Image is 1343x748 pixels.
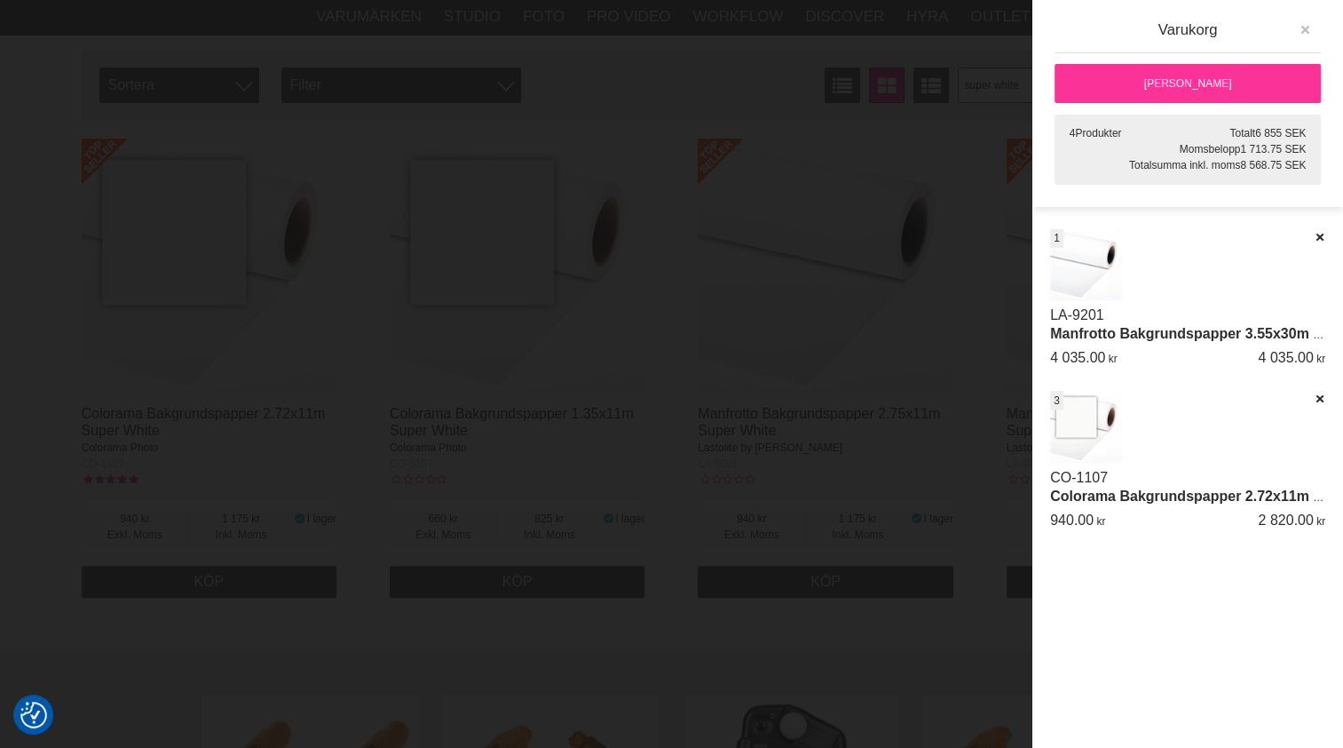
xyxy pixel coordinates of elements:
span: 2 820.00 [1258,513,1313,528]
a: CO-1107 [1050,470,1108,485]
span: 6 855 SEK [1255,127,1306,139]
span: Totalsumma inkl. moms [1129,159,1240,171]
span: 1 713.75 SEK [1240,143,1306,155]
span: Varukorg [1158,21,1218,38]
span: 4 [1070,127,1076,139]
span: 4 035.00 [1258,350,1313,365]
span: 4 035.00 [1050,350,1105,365]
img: Colorama Bakgrundspapper 2.72x11m Super White [1050,391,1122,463]
span: 940.00 [1050,513,1094,528]
span: 8 568.75 SEK [1240,159,1306,171]
a: [PERSON_NAME] [1055,64,1321,103]
img: Revisit consent button [20,702,47,728]
span: Produkter [1075,127,1121,139]
button: Samtyckesinställningar [20,699,47,731]
span: Totalt [1229,127,1255,139]
span: 3 [1054,393,1060,409]
a: LA-9201 [1050,307,1104,322]
img: Manfrotto Bakgrundspapper 3.55x30m Super White [1050,229,1122,301]
span: Momsbelopp [1180,143,1241,155]
span: 1 [1054,230,1060,246]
